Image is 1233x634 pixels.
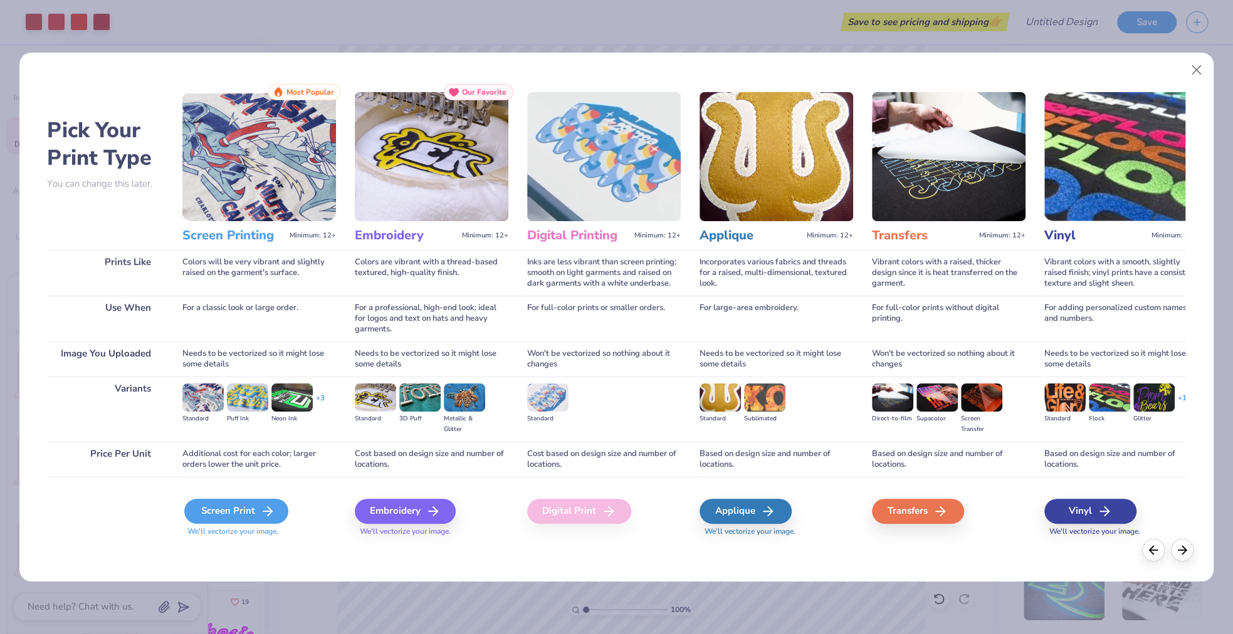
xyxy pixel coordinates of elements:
div: + 1 [1178,393,1187,414]
div: Standard [700,413,741,424]
img: Metallic & Glitter [444,383,485,411]
div: Digital Print [527,499,631,524]
div: Needs to be vectorized so it might lose some details [355,341,508,377]
div: Embroidery [355,499,456,524]
div: Cost based on design size and number of locations. [527,442,681,477]
div: Vibrant colors with a smooth, slightly raised finish; vinyl prints have a consistent texture and ... [1044,250,1198,296]
div: Cost based on design size and number of locations. [355,442,508,477]
div: Flock [1089,413,1130,424]
div: Image You Uploaded [48,341,164,377]
div: Won't be vectorized so nothing about it changes [527,341,681,377]
div: Use When [48,296,164,341]
div: Supacolor [916,413,958,424]
div: Prints Like [48,250,164,296]
img: Screen Printing [182,92,336,221]
img: Digital Printing [527,92,681,221]
img: 3D Puff [399,383,441,411]
span: Our Favorite [462,88,506,96]
div: Needs to be vectorized so it might lose some details [182,341,336,377]
div: Inks are less vibrant than screen printing; smooth on light garments and raised on dark garments ... [527,250,681,296]
div: Vinyl [1044,499,1136,524]
span: We'll vectorize your image. [1044,526,1198,537]
div: Direct-to-film [872,413,913,424]
div: Sublimated [744,413,785,424]
div: Transfers [872,499,964,524]
div: Metallic & Glitter [444,413,485,435]
img: Standard [527,383,569,411]
div: For full-color prints without digital printing. [872,296,1026,341]
img: Flock [1089,383,1130,411]
div: Vibrant colors with a raised, thicker design since it is heat transferred on the garment. [872,250,1026,296]
div: Screen Transfer [961,413,1002,435]
img: Glitter [1133,383,1175,411]
div: 3D Puff [399,413,441,424]
img: Standard [182,383,224,411]
img: Neon Ink [271,383,313,411]
div: Standard [355,413,396,424]
p: You can change this later. [48,179,164,189]
div: For large-area embroidery. [700,296,853,341]
img: Embroidery [355,92,508,221]
h2: Pick Your Print Type [48,117,164,172]
h3: Applique [700,227,802,244]
div: Screen Print [184,499,288,524]
div: Neon Ink [271,413,313,424]
div: Price Per Unit [48,442,164,477]
span: Minimum: 12+ [979,231,1026,240]
span: Minimum: 12+ [807,231,853,240]
div: Needs to be vectorized so it might lose some details [700,341,853,377]
h3: Transfers [872,227,974,244]
span: Minimum: 12+ [462,231,508,240]
h3: Embroidery [355,227,457,244]
div: Based on design size and number of locations. [872,442,1026,477]
img: Standard [355,383,396,411]
div: Incorporates various fabrics and threads for a raised, multi-dimensional, textured look. [700,250,853,296]
h3: Digital Printing [527,227,629,244]
span: We'll vectorize your image. [182,526,336,537]
h3: Vinyl [1044,227,1146,244]
img: Applique [700,92,853,221]
div: Standard [1044,413,1086,424]
img: Standard [1044,383,1086,411]
h3: Screen Printing [182,227,285,244]
img: Supacolor [916,383,958,411]
div: Applique [700,499,792,524]
img: Puff Ink [227,383,268,411]
div: Standard [527,413,569,424]
div: Based on design size and number of locations. [700,442,853,477]
span: Minimum: 12+ [634,231,681,240]
div: For a professional, high-end look; ideal for logos and text on hats and heavy garments. [355,296,508,341]
div: Standard [182,413,224,424]
div: Needs to be vectorized so it might lose some details [1044,341,1198,377]
span: Minimum: 12+ [290,231,336,240]
span: We'll vectorize your image. [355,526,508,537]
span: Most Popular [286,88,334,96]
div: For a classic look or large order. [182,296,336,341]
div: Based on design size and number of locations. [1044,442,1198,477]
div: Won't be vectorized so nothing about it changes [872,341,1026,377]
div: For adding personalized custom names and numbers. [1044,296,1198,341]
div: Glitter [1133,413,1175,424]
button: Close [1185,58,1209,82]
div: Colors are vibrant with a thread-based textured, high-quality finish. [355,250,508,296]
span: Minimum: 12+ [1152,231,1198,240]
img: Standard [700,383,741,411]
div: Puff Ink [227,413,268,424]
img: Screen Transfer [961,383,1002,411]
img: Vinyl [1044,92,1198,221]
img: Direct-to-film [872,383,913,411]
div: Additional cost for each color; larger orders lower the unit price. [182,442,336,477]
img: Sublimated [744,383,785,411]
img: Transfers [872,92,1026,221]
div: Colors will be very vibrant and slightly raised on the garment's surface. [182,250,336,296]
span: We'll vectorize your image. [700,526,853,537]
div: + 3 [316,393,325,414]
div: For full-color prints or smaller orders. [527,296,681,341]
div: Variants [48,377,164,441]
